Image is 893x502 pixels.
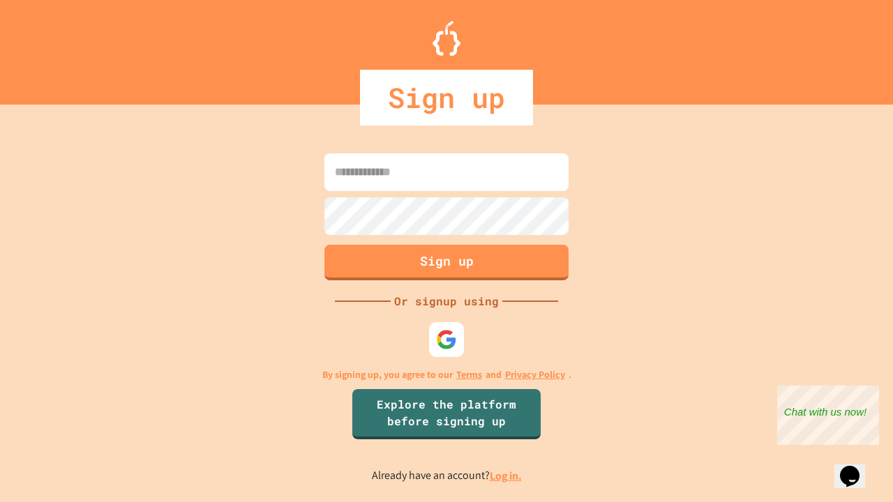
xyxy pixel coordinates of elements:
img: Logo.svg [433,21,460,56]
button: Sign up [324,245,569,280]
iframe: chat widget [777,386,879,445]
a: Privacy Policy [505,367,565,382]
p: Already have an account? [372,467,522,485]
p: By signing up, you agree to our and . [322,367,571,382]
img: google-icon.svg [436,329,457,350]
a: Log in. [490,469,522,483]
a: Explore the platform before signing up [352,389,541,439]
div: Or signup using [391,293,502,310]
iframe: chat widget [834,446,879,488]
a: Terms [456,367,482,382]
div: Sign up [360,70,533,125]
